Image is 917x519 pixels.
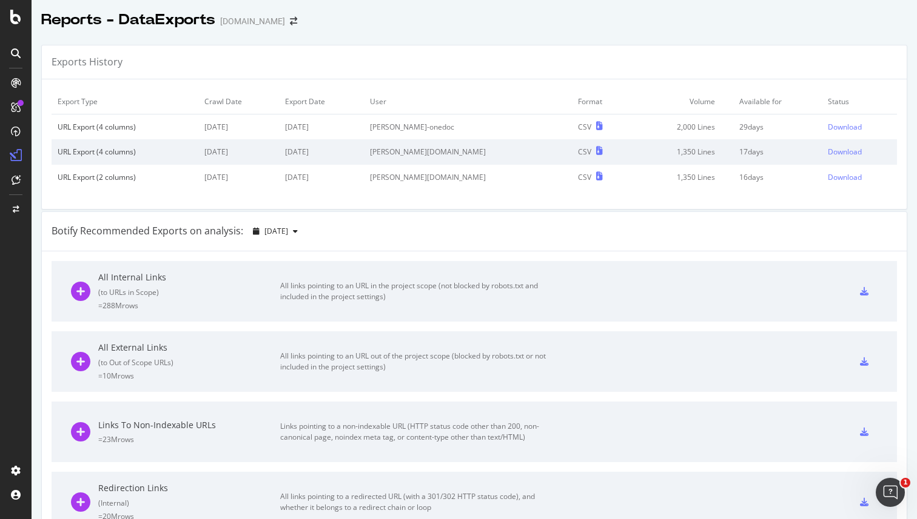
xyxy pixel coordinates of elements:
td: 2,000 Lines [632,114,733,140]
td: 29 days [733,114,822,140]
div: All links pointing to a redirected URL (with a 301/302 HTTP status code), and whether it belongs ... [280,491,553,513]
div: URL Export (2 columns) [58,172,192,182]
div: URL Export (4 columns) [58,147,192,157]
td: User [364,89,572,114]
div: csv-export [860,428,868,436]
div: [DOMAIN_NAME] [220,15,285,27]
td: [DATE] [279,139,364,164]
div: = 23M rows [98,434,280,445]
div: Links pointing to a non-indexable URL (HTTP status code other than 200, non-canonical page, noind... [280,421,553,443]
td: [DATE] [279,165,364,190]
div: All links pointing to an URL out of the project scope (blocked by robots.txt or not included in t... [280,351,553,372]
td: [DATE] [198,114,279,140]
span: 2025 Sep. 12th [264,226,288,236]
td: [PERSON_NAME][DOMAIN_NAME] [364,165,572,190]
div: Redirection Links [98,482,280,494]
div: Download [828,172,862,182]
div: ( Internal ) [98,498,280,508]
div: Botify Recommended Exports on analysis: [52,224,243,238]
td: Volume [632,89,733,114]
td: Export Type [52,89,198,114]
td: [PERSON_NAME][DOMAIN_NAME] [364,139,572,164]
td: Crawl Date [198,89,279,114]
div: Reports - DataExports [41,10,215,30]
div: arrow-right-arrow-left [290,17,297,25]
td: Format [572,89,632,114]
td: 16 days [733,165,822,190]
div: All links pointing to an URL in the project scope (not blocked by robots.txt and included in the ... [280,280,553,302]
td: 17 days [733,139,822,164]
div: ( to URLs in Scope ) [98,287,280,297]
td: Available for [733,89,822,114]
div: csv-export [860,498,868,506]
span: 1 [901,478,910,488]
a: Download [828,147,891,157]
a: Download [828,172,891,182]
div: Exports History [52,55,123,69]
div: csv-export [860,357,868,366]
div: Links To Non-Indexable URLs [98,419,280,431]
div: CSV [578,147,591,157]
div: = 288M rows [98,300,280,311]
td: [DATE] [198,139,279,164]
div: = 10M rows [98,371,280,381]
div: ( to Out of Scope URLs ) [98,357,280,368]
td: [DATE] [279,114,364,140]
div: All Internal Links [98,271,280,283]
iframe: Intercom live chat [876,478,905,507]
td: Export Date [279,89,364,114]
td: 1,350 Lines [632,139,733,164]
td: [PERSON_NAME]-onedoc [364,114,572,140]
a: Download [828,122,891,132]
td: 1,350 Lines [632,165,733,190]
td: Status [822,89,897,114]
div: All External Links [98,342,280,354]
td: [DATE] [198,165,279,190]
button: [DATE] [248,222,303,241]
div: CSV [578,172,591,182]
div: CSV [578,122,591,132]
div: Download [828,147,862,157]
div: URL Export (4 columns) [58,122,192,132]
div: csv-export [860,287,868,296]
div: Download [828,122,862,132]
